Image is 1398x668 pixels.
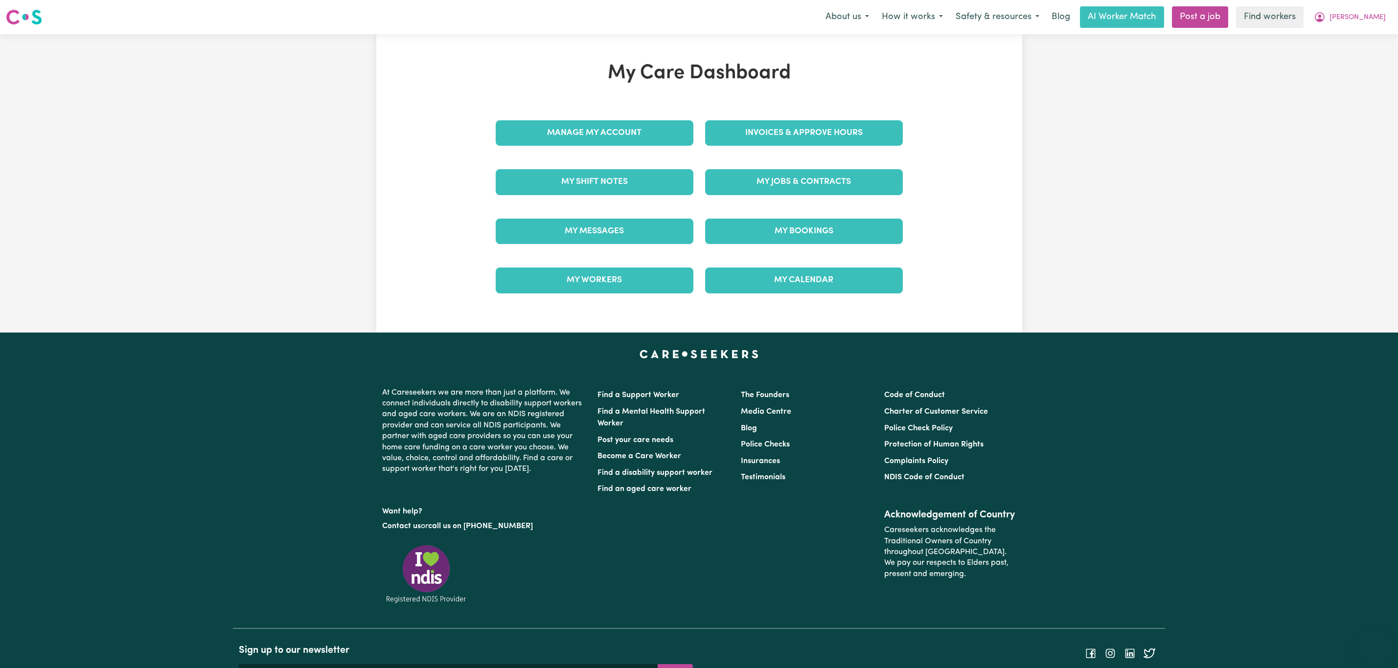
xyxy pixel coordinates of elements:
[884,391,945,399] a: Code of Conduct
[6,8,42,26] img: Careseekers logo
[705,219,903,244] a: My Bookings
[949,7,1046,27] button: Safety & resources
[741,441,790,448] a: Police Checks
[382,543,470,604] img: Registered NDIS provider
[741,391,789,399] a: The Founders
[1329,12,1386,23] span: [PERSON_NAME]
[496,169,693,195] a: My Shift Notes
[382,522,421,530] a: Contact us
[1236,6,1304,28] a: Find workers
[597,485,691,493] a: Find an aged care worker
[705,120,903,146] a: Invoices & Approve Hours
[239,645,693,656] h2: Sign up to our newsletter
[1144,649,1155,657] a: Follow Careseekers on Twitter
[6,6,42,28] a: Careseekers logo
[1307,7,1392,27] button: My Account
[741,473,785,481] a: Testimonials
[741,408,791,416] a: Media Centre
[1359,629,1390,660] iframe: Button to launch messaging window, conversation in progress
[884,521,1016,583] p: Careseekers acknowledges the Traditional Owners of Country throughout [GEOGRAPHIC_DATA]. We pay o...
[884,441,984,448] a: Protection of Human Rights
[496,219,693,244] a: My Messages
[741,424,757,432] a: Blog
[490,62,909,85] h1: My Care Dashboard
[884,509,1016,521] h2: Acknowledgement of Country
[1124,649,1136,657] a: Follow Careseekers on LinkedIn
[382,383,586,479] p: At Careseekers we are more than just a platform. We connect individuals directly to disability su...
[496,120,693,146] a: Manage My Account
[884,424,953,432] a: Police Check Policy
[597,452,681,460] a: Become a Care Worker
[1046,6,1076,28] a: Blog
[597,391,679,399] a: Find a Support Worker
[382,517,586,535] p: or
[597,469,712,477] a: Find a disability support worker
[640,350,758,358] a: Careseekers home page
[382,502,586,517] p: Want help?
[428,522,533,530] a: call us on [PHONE_NUMBER]
[1085,649,1097,657] a: Follow Careseekers on Facebook
[1080,6,1164,28] a: AI Worker Match
[597,436,673,444] a: Post your care needs
[884,457,948,465] a: Complaints Policy
[496,267,693,293] a: My Workers
[875,7,949,27] button: How it works
[597,408,705,427] a: Find a Mental Health Support Worker
[1172,6,1228,28] a: Post a job
[705,267,903,293] a: My Calendar
[884,408,988,416] a: Charter of Customer Service
[1104,649,1116,657] a: Follow Careseekers on Instagram
[705,169,903,195] a: My Jobs & Contracts
[819,7,875,27] button: About us
[884,473,964,481] a: NDIS Code of Conduct
[741,457,780,465] a: Insurances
